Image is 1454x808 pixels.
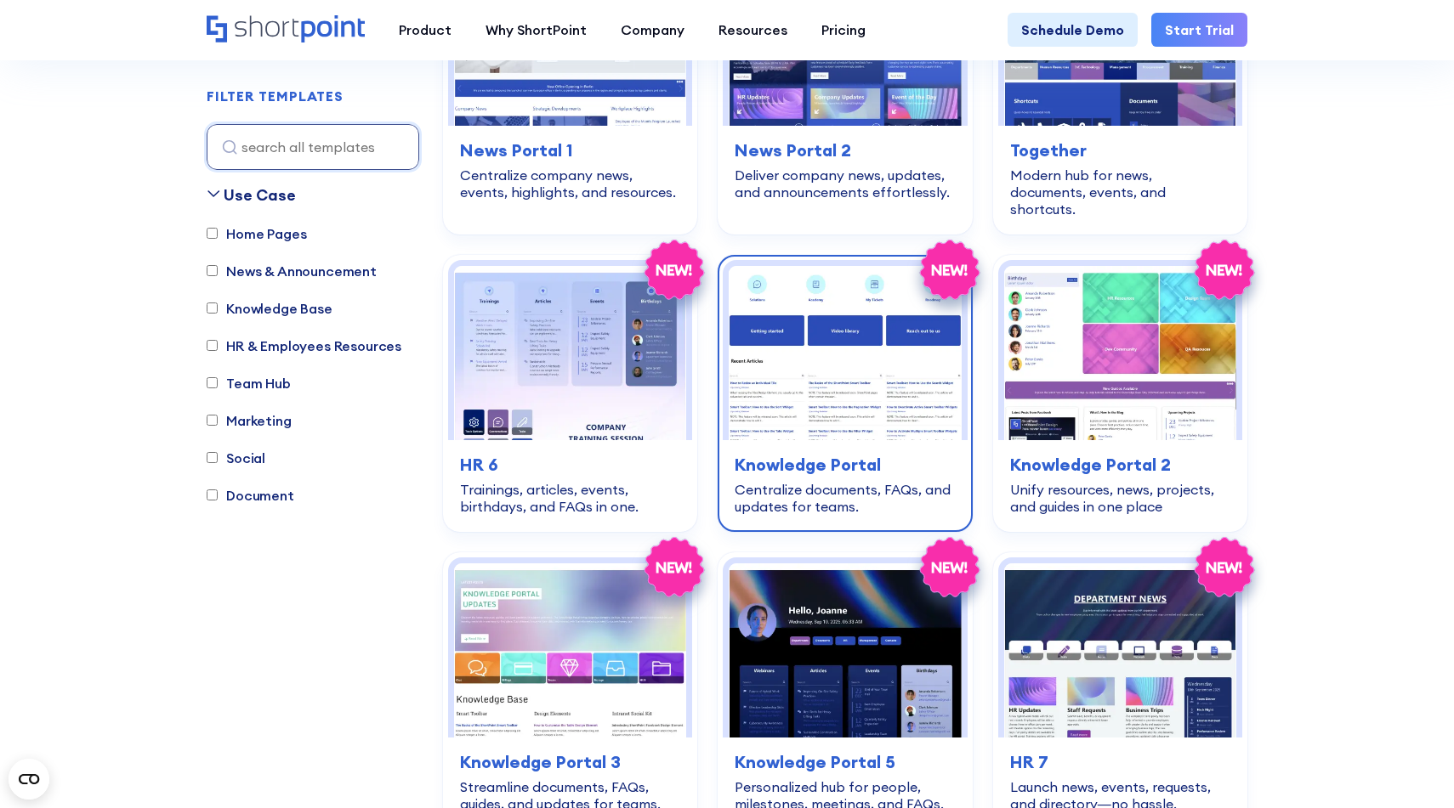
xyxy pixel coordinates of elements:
label: Team Hub [207,373,291,393]
a: Start Trial [1151,13,1247,47]
label: HR & Employees Resources [207,336,401,356]
input: Home Pages [207,229,218,240]
label: Home Pages [207,223,306,244]
input: Social [207,453,218,464]
input: HR & Employees Resources [207,341,218,352]
a: Company [604,13,701,47]
iframe: Chat Widget [1369,726,1454,808]
label: Social [207,448,265,468]
a: Schedule Demo [1008,13,1138,47]
input: Document [207,490,218,501]
label: News & Announcement [207,261,377,281]
div: Company [621,20,684,40]
button: Open CMP widget [9,759,49,800]
h3: HR 7 [1010,749,1230,775]
img: HR 6 – HR SharePoint Site Template: Trainings, articles, events, birthdays, and FAQs in one. [454,266,686,440]
h3: Knowledge Portal 2 [1010,452,1230,477]
input: Team Hub [207,378,218,389]
label: Marketing [207,410,292,431]
h3: Knowledge Portal 5 [735,749,955,775]
div: Deliver company news, updates, and announcements effortlessly. [735,167,955,201]
img: Knowledge Portal 5 – SharePoint Profile Page: Personalized hub for people, milestones, meetings, ... [729,563,961,737]
div: Trainings, articles, events, birthdays, and FAQs in one. [460,481,680,515]
div: Unify resources, news, projects, and guides in one place [1010,481,1230,515]
h3: Knowledge Portal [735,452,955,477]
a: Knowledge Portal 2 – SharePoint IT knowledge base Template: Unify resources, news, projects, and ... [993,255,1247,532]
img: Knowledge Portal 3 – Best SharePoint Template For Knowledge Base: Streamline documents, FAQs, gui... [454,563,686,737]
img: HR 7 – HR SharePoint Template: Launch news, events, requests, and directory—no hassle. [1004,563,1236,737]
h3: Knowledge Portal 3 [460,749,680,775]
label: Knowledge Base [207,298,332,319]
a: Why ShortPoint [469,13,604,47]
h3: Together [1010,138,1230,163]
input: News & Announcement [207,266,218,277]
div: Why ShortPoint [486,20,587,40]
input: search all templates [207,124,419,170]
div: Product [399,20,452,40]
h3: News Portal 1 [460,138,680,163]
div: Pricing [821,20,866,40]
a: HR 6 – HR SharePoint Site Template: Trainings, articles, events, birthdays, and FAQs in one.HR 6T... [443,255,697,532]
div: Modern hub for news, documents, events, and shortcuts. [1010,167,1230,218]
img: Knowledge Portal – SharePoint Knowledge Base Template: Centralize documents, FAQs, and updates fo... [729,266,961,440]
input: Knowledge Base [207,303,218,314]
a: Pricing [804,13,883,47]
div: Centralize documents, FAQs, and updates for teams. [735,481,955,515]
div: Use Case [224,184,296,206]
a: Knowledge Portal – SharePoint Knowledge Base Template: Centralize documents, FAQs, and updates fo... [718,255,972,532]
h3: News Portal 2 [735,138,955,163]
a: Product [382,13,469,47]
label: Document [207,485,294,506]
div: Centralize company news, events, highlights, and resources. [460,167,680,201]
h3: HR 6 [460,452,680,477]
img: Knowledge Portal 2 – SharePoint IT knowledge base Template: Unify resources, news, projects, and ... [1004,266,1236,440]
a: Resources [701,13,804,47]
div: Resources [718,20,787,40]
div: FILTER TEMPLATES [207,90,344,104]
input: Marketing [207,415,218,427]
a: Home [207,15,365,44]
